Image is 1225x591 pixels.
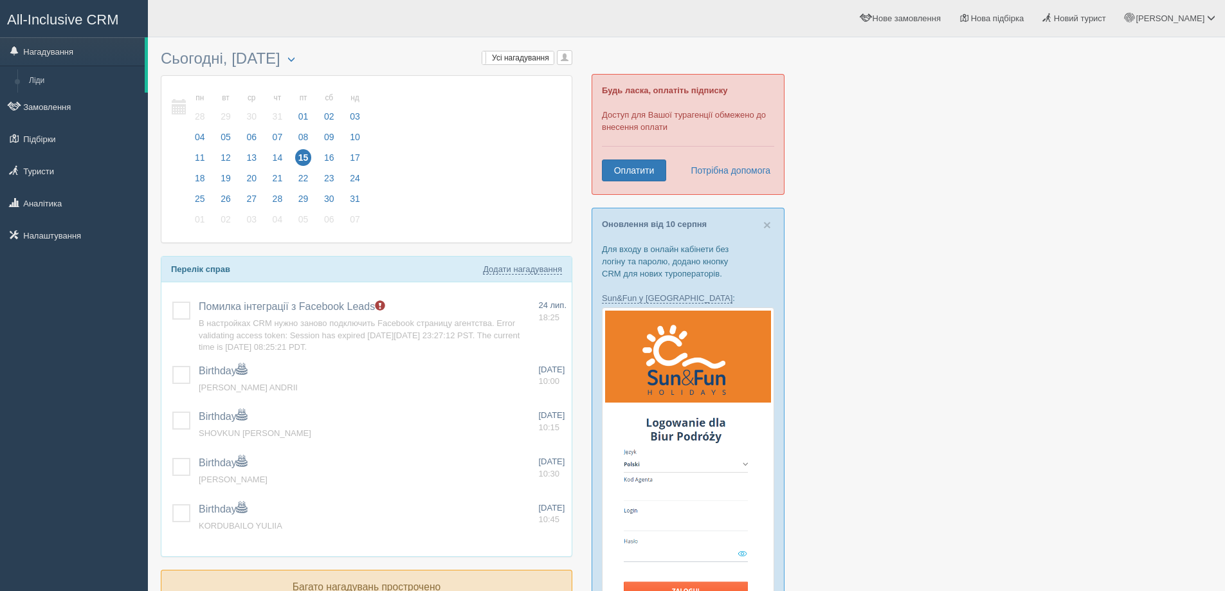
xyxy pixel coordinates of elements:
[269,149,286,166] span: 14
[217,211,234,228] span: 02
[538,364,567,388] a: [DATE] 10:00
[291,171,316,192] a: 22
[213,86,238,130] a: вт 29
[321,108,338,125] span: 02
[321,170,338,186] span: 23
[269,108,286,125] span: 31
[199,457,247,468] a: Birthday
[343,212,364,233] a: 07
[217,170,234,186] span: 19
[347,170,363,186] span: 24
[171,264,230,274] b: Перелік справ
[321,93,338,104] small: сб
[682,159,771,181] a: Потрібна допомога
[321,149,338,166] span: 16
[295,129,312,145] span: 08
[266,150,290,171] a: 14
[243,170,260,186] span: 20
[1136,14,1204,23] span: [PERSON_NAME]
[538,502,567,526] a: [DATE] 10:45
[243,149,260,166] span: 13
[269,211,286,228] span: 04
[295,93,312,104] small: пт
[492,53,549,62] span: Усі нагадування
[602,292,774,304] p: :
[291,212,316,233] a: 05
[538,300,567,323] a: 24 лип. 18:25
[199,365,247,376] a: Birthday
[347,190,363,207] span: 31
[188,171,212,192] a: 18
[269,93,286,104] small: чт
[1,1,147,36] a: All-Inclusive CRM
[602,219,707,229] a: Оновлення від 10 серпня
[213,212,238,233] a: 02
[239,130,264,150] a: 06
[188,150,212,171] a: 11
[199,428,311,438] a: SHOVKUN [PERSON_NAME]
[217,129,234,145] span: 05
[188,130,212,150] a: 04
[239,212,264,233] a: 03
[239,171,264,192] a: 20
[243,93,260,104] small: ср
[266,171,290,192] a: 21
[161,50,572,69] h3: Сьогодні, [DATE]
[199,504,247,514] a: Birthday
[321,211,338,228] span: 06
[602,293,732,304] a: Sun&Fun у [GEOGRAPHIC_DATA]
[317,86,341,130] a: сб 02
[291,86,316,130] a: пт 01
[321,190,338,207] span: 30
[763,218,771,232] button: Close
[243,211,260,228] span: 03
[23,69,145,93] a: Ліди
[199,475,268,484] a: [PERSON_NAME]
[343,86,364,130] a: нд 03
[538,410,565,420] span: [DATE]
[971,14,1024,23] span: Нова підбірка
[217,190,234,207] span: 26
[199,383,298,392] span: [PERSON_NAME] ANDRII
[295,211,312,228] span: 05
[192,211,208,228] span: 01
[538,514,559,524] span: 10:45
[602,159,666,181] a: Оплатити
[347,149,363,166] span: 17
[199,318,520,352] span: В настройках CRM нужно заново подключить Facebook страницу агентства. Error validating access tok...
[317,171,341,192] a: 23
[213,171,238,192] a: 19
[199,301,385,312] a: Помилка інтеграції з Facebook Leads
[266,86,290,130] a: чт 31
[538,410,567,433] a: [DATE] 10:15
[192,108,208,125] span: 28
[243,108,260,125] span: 30
[291,192,316,212] a: 29
[7,12,119,28] span: All-Inclusive CRM
[317,130,341,150] a: 09
[295,149,312,166] span: 15
[538,313,559,322] span: 18:25
[199,521,282,531] span: KORDUBAILO YULIIA
[343,150,364,171] a: 17
[602,243,774,280] p: Для входу в онлайн кабінети без логіну та паролю, додано кнопку CRM для нових туроператорів.
[266,212,290,233] a: 04
[317,150,341,171] a: 16
[343,171,364,192] a: 24
[192,93,208,104] small: пн
[317,212,341,233] a: 06
[538,423,559,432] span: 10:15
[347,108,363,125] span: 03
[199,411,247,422] span: Birthday
[873,14,941,23] span: Нове замовлення
[295,170,312,186] span: 22
[295,190,312,207] span: 29
[243,129,260,145] span: 06
[269,190,286,207] span: 28
[192,170,208,186] span: 18
[217,149,234,166] span: 12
